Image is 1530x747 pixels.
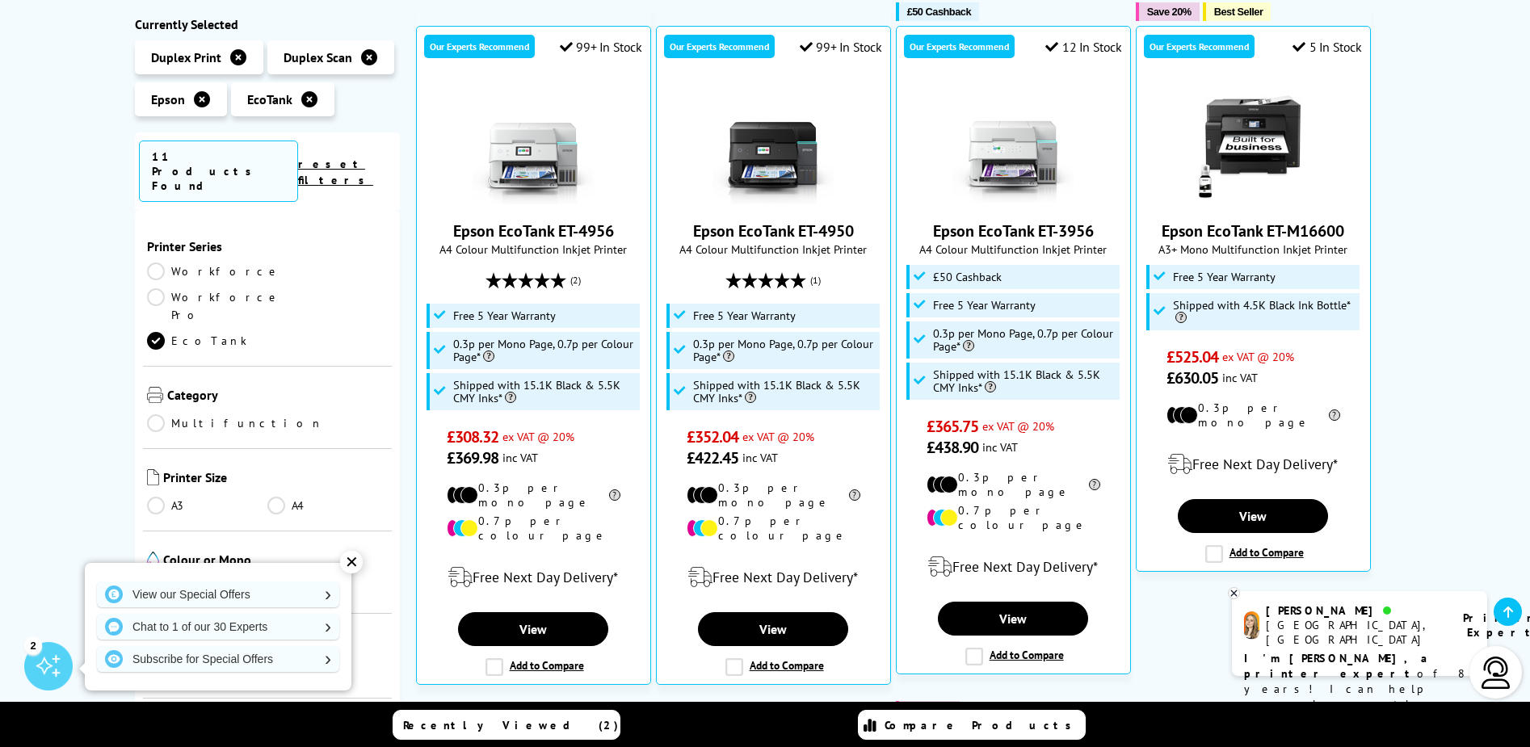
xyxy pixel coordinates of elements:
[247,91,292,107] span: EcoTank
[725,658,824,676] label: Add to Compare
[447,514,620,543] li: 0.7p per colour page
[693,309,796,322] span: Free 5 Year Warranty
[1045,39,1121,55] div: 12 In Stock
[1244,651,1432,681] b: I'm [PERSON_NAME], a printer expert
[687,447,739,468] span: £422.45
[698,612,848,646] a: View
[1162,220,1344,241] a: Epson EcoTank ET-M16600
[933,220,1094,241] a: Epson EcoTank ET-3956
[712,83,834,204] img: Epson EcoTank ET-4950
[712,191,834,208] a: Epson EcoTank ET-4950
[453,379,636,405] span: Shipped with 15.1K Black & 5.5K CMY Inks*
[742,450,778,465] span: inc VAT
[570,265,581,296] span: (2)
[1480,657,1512,689] img: user-headset-light.svg
[135,16,400,32] div: Currently Selected
[693,338,876,363] span: 0.3p per Mono Page, 0.7p per Colour Page*
[447,447,499,468] span: £369.98
[905,544,1122,590] div: modal_delivery
[284,49,352,65] span: Duplex Scan
[858,710,1086,740] a: Compare Products
[97,581,339,607] a: View our Special Offers
[340,551,363,573] div: ✕
[147,238,388,254] span: Printer Series
[1147,6,1192,18] span: Save 20%
[447,481,620,510] li: 0.3p per mono page
[927,503,1100,532] li: 0.7p per colour page
[1266,618,1443,647] div: [GEOGRAPHIC_DATA], [GEOGRAPHIC_DATA]
[952,191,1074,208] a: Epson EcoTank ET-3956
[1166,401,1340,430] li: 0.3p per mono page
[952,83,1074,204] img: Epson EcoTank ET-3956
[1244,651,1475,728] p: of 8 years! I can help you choose the right product
[1145,442,1362,487] div: modal_delivery
[938,602,1088,636] a: View
[1222,349,1294,364] span: ex VAT @ 20%
[1214,6,1263,18] span: Best Seller
[453,309,556,322] span: Free 5 Year Warranty
[447,426,499,447] span: £308.32
[453,338,636,363] span: 0.3p per Mono Page, 0.7p per Colour Page*
[147,497,267,514] a: A3
[147,552,159,568] img: Colour or Mono
[1178,499,1328,533] a: View
[933,368,1116,394] span: Shipped with 15.1K Black & 5.5K CMY Inks*
[147,469,159,485] img: Printer Size
[163,469,388,489] span: Printer Size
[453,220,614,241] a: Epson EcoTank ET-4956
[1222,370,1258,385] span: inc VAT
[97,646,339,672] a: Subscribe for Special Offers
[502,429,574,444] span: ex VAT @ 20%
[151,49,221,65] span: Duplex Print
[1192,83,1314,204] img: Epson EcoTank ET-M16600
[800,39,882,55] div: 99+ In Stock
[1244,611,1259,640] img: amy-livechat.png
[403,718,619,732] span: Recently Viewed (2)
[1203,2,1271,21] button: Best Seller
[163,552,388,571] span: Colour or Mono
[982,439,1018,455] span: inc VAT
[425,555,642,600] div: modal_delivery
[147,414,323,432] a: Multifunction
[927,437,979,458] span: £438.90
[393,710,620,740] a: Recently Viewed (2)
[151,91,185,107] span: Epson
[502,450,538,465] span: inc VAT
[97,614,339,640] a: Chat to 1 of our 30 Experts
[687,426,739,447] span: £352.04
[485,658,584,676] label: Add to Compare
[905,241,1122,257] span: A4 Colour Multifunction Inkjet Printer
[693,379,876,405] span: Shipped with 15.1K Black & 5.5K CMY Inks*
[147,332,267,350] a: EcoTank
[933,299,1036,312] span: Free 5 Year Warranty
[1192,191,1314,208] a: Epson EcoTank ET-M16600
[982,418,1054,434] span: ex VAT @ 20%
[1136,2,1200,21] button: Save 20%
[927,470,1100,499] li: 0.3p per mono page
[896,2,979,21] button: £50 Cashback
[665,555,882,600] div: modal_delivery
[147,288,281,324] a: Workforce Pro
[147,387,163,403] img: Category
[927,416,979,437] span: £365.75
[1144,35,1255,58] div: Our Experts Recommend
[907,6,971,18] span: £50 Cashback
[1293,39,1362,55] div: 5 In Stock
[1173,299,1356,325] span: Shipped with 4.5K Black Ink Bottle*
[687,481,860,510] li: 0.3p per mono page
[167,387,388,406] span: Category
[693,220,854,241] a: Epson EcoTank ET-4950
[425,241,642,257] span: A4 Colour Multifunction Inkjet Printer
[267,497,388,514] a: A4
[298,157,373,187] a: reset filters
[687,514,860,543] li: 0.7p per colour page
[1166,367,1219,388] span: £630.05
[424,35,535,58] div: Our Experts Recommend
[473,83,594,204] img: Epson EcoTank ET-4956
[933,271,1002,283] span: £50 Cashback
[458,612,608,646] a: View
[1205,545,1304,563] label: Add to Compare
[933,327,1116,353] span: 0.3p per Mono Page, 0.7p per Colour Page*
[664,35,775,58] div: Our Experts Recommend
[24,636,42,654] div: 2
